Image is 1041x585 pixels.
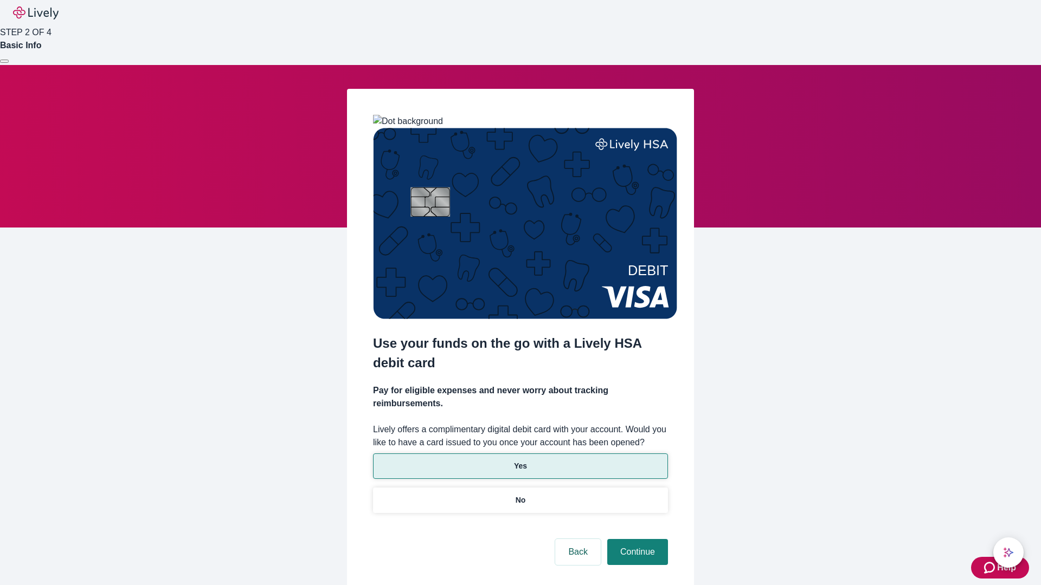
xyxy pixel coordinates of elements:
[373,453,668,479] button: Yes
[607,539,668,565] button: Continue
[555,539,601,565] button: Back
[373,384,668,410] h4: Pay for eligible expenses and never worry about tracking reimbursements.
[373,115,443,128] img: Dot background
[373,423,668,449] label: Lively offers a complimentary digital debit card with your account. Would you like to have a card...
[993,537,1024,568] button: chat
[373,128,677,319] img: Debit card
[373,334,668,373] h2: Use your funds on the go with a Lively HSA debit card
[13,6,59,19] img: Lively
[984,561,997,574] svg: Zendesk support icon
[514,460,527,472] p: Yes
[971,557,1029,578] button: Zendesk support iconHelp
[997,561,1016,574] span: Help
[373,487,668,513] button: No
[516,495,526,506] p: No
[1003,547,1014,558] svg: Lively AI Assistant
